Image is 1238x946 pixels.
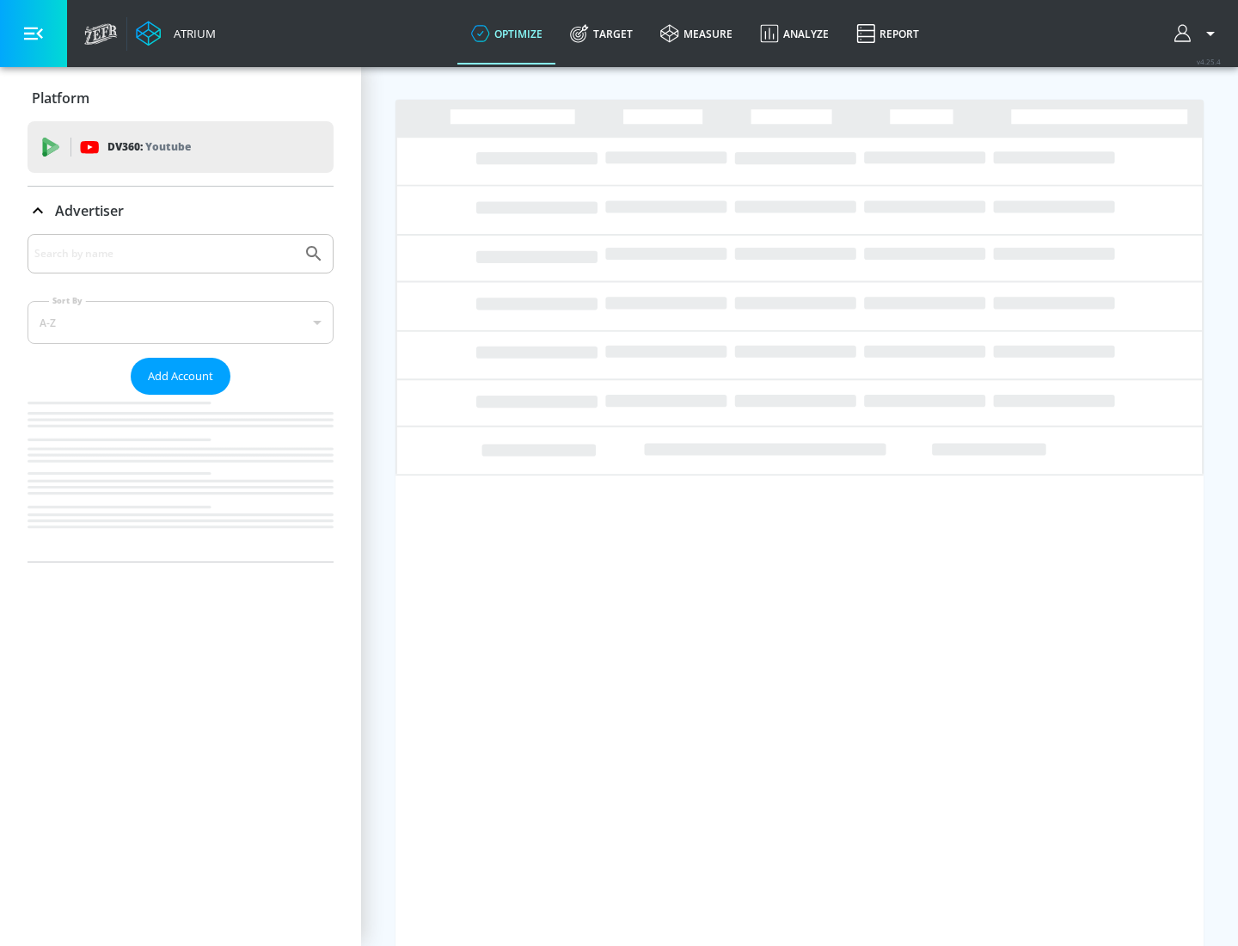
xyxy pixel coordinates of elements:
a: measure [647,3,746,64]
a: Atrium [136,21,216,46]
label: Sort By [49,295,86,306]
a: optimize [457,3,556,64]
p: Youtube [145,138,191,156]
nav: list of Advertiser [28,395,334,562]
div: Atrium [167,26,216,41]
p: DV360: [107,138,191,157]
span: v 4.25.4 [1197,57,1221,66]
div: A-Z [28,301,334,344]
p: Advertiser [55,201,124,220]
input: Search by name [34,243,295,265]
div: Platform [28,74,334,122]
div: Advertiser [28,234,334,562]
a: Analyze [746,3,843,64]
button: Add Account [131,358,230,395]
div: Advertiser [28,187,334,235]
a: Target [556,3,647,64]
span: Add Account [148,366,213,386]
p: Platform [32,89,89,107]
a: Report [843,3,933,64]
div: DV360: Youtube [28,121,334,173]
